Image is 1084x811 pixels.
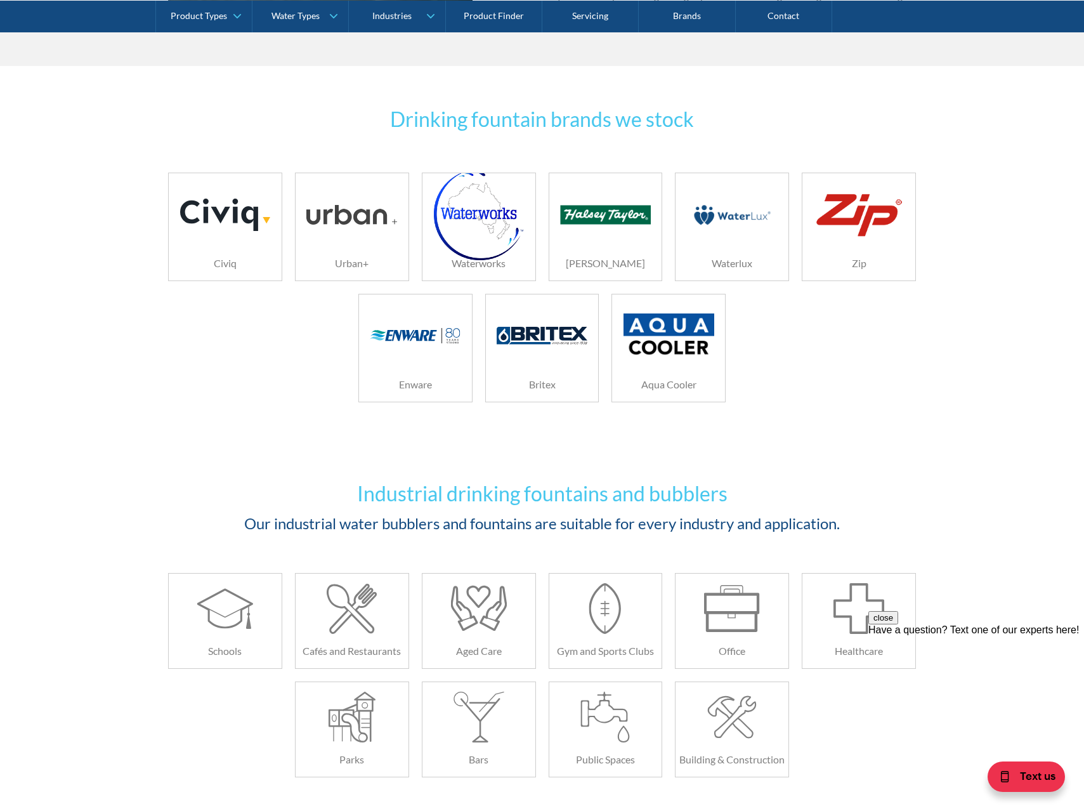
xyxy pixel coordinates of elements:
h6: Office [676,643,788,659]
a: Zip [802,173,916,281]
a: Waterworks [422,173,536,281]
a: Enware [358,294,473,402]
h2: Our industrial water bubblers and fountains are suitable for every industry and application. [168,512,917,535]
a: Gym and Sports Clubs [549,573,663,669]
div: Product Types [171,10,227,21]
a: Civiq [168,173,282,281]
h6: Bars [422,752,535,767]
h6: [PERSON_NAME] [549,256,662,271]
a: Cafés and Restaurants [295,573,409,669]
h6: Aged Care [422,643,535,659]
a: Aged Care [422,573,536,669]
iframe: podium webchat widget prompt [868,611,1084,763]
a: Aqua Cooler [611,294,726,402]
h6: Healthcare [802,643,915,659]
h6: Gym and Sports Clubs [549,643,662,659]
h6: Cafés and Restaurants [296,643,408,659]
a: [PERSON_NAME] [549,173,663,281]
div: Industries [372,10,412,21]
h6: Waterlux [676,256,788,271]
div: Water Types [271,10,320,21]
a: Schools [168,573,282,669]
a: Healthcare [802,573,916,669]
iframe: podium webchat widget bubble [957,748,1084,811]
a: Britex [485,294,599,402]
h6: Enware [359,377,472,392]
h2: Drinking fountain brands we stock [168,104,917,135]
h6: Urban+ [296,256,408,271]
h2: Industrial drinking fountains and bubblers [168,478,917,509]
h6: Britex [486,377,599,392]
a: Waterlux [675,173,789,281]
a: Bars [422,682,536,777]
h6: Parks [296,752,408,767]
h6: Civiq [169,256,282,271]
h6: Waterworks [422,256,535,271]
a: Building & Construction [675,682,789,777]
a: Urban+ [295,173,409,281]
a: Parks [295,682,409,777]
h6: Public Spaces [549,752,662,767]
a: Public Spaces [549,682,663,777]
h6: Aqua Cooler [612,377,725,392]
h6: Schools [169,643,282,659]
h6: Building & Construction [676,752,788,767]
a: Office [675,573,789,669]
h6: Zip [802,256,915,271]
